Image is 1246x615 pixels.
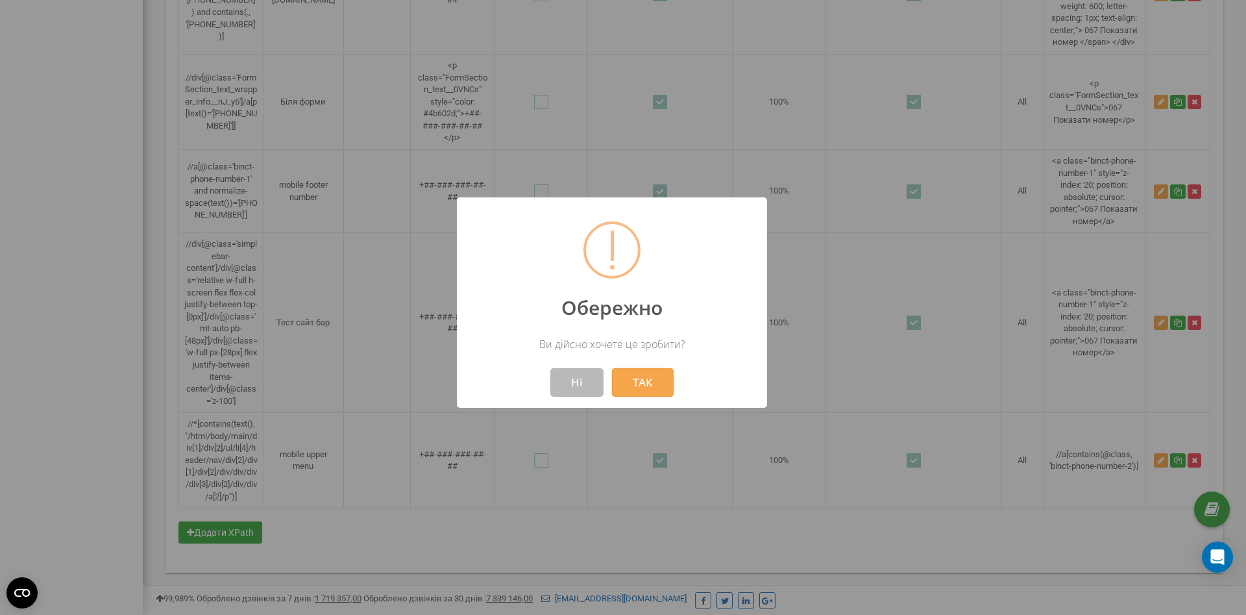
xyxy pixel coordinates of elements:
p: Ви дійсно хочете це зробити? [468,337,756,351]
button: ТАК [612,368,674,397]
h2: Обережно [468,295,756,321]
button: Ні [550,368,604,397]
button: Open CMP widget [6,577,38,609]
div: Open Intercom Messenger [1202,542,1233,573]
